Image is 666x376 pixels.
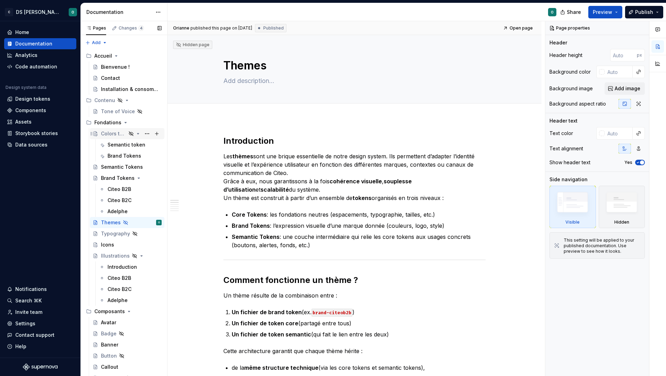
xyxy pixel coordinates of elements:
[101,86,158,93] div: Installation & consommation
[83,117,164,128] div: Fondations
[232,309,302,316] strong: Un fichier de brand token
[101,130,126,137] div: Colors test
[83,50,164,61] div: Accueil
[90,217,164,228] a: ThemesO
[108,152,141,159] div: Brand Tokens
[90,328,164,339] a: Badge
[108,186,131,193] div: Citeo B2B
[4,128,76,139] a: Storybook stories
[90,161,164,173] a: Semantic Tokens
[108,275,131,282] div: Citeo B2B
[92,40,101,45] span: Add
[138,25,144,31] span: 4
[4,93,76,105] a: Design tokens
[605,66,633,78] input: Auto
[96,184,164,195] a: Citeo B2B
[549,130,573,137] div: Text color
[223,152,486,202] p: Les sont une brique essentielle de notre design system. Ils permettent d’adapter l’identité visue...
[223,347,486,355] p: Cette architecture garantit que chaque thème hérite :
[101,75,120,82] div: Contact
[330,178,382,185] strong: cohérence visuelle
[549,176,588,183] div: Side navigation
[101,364,118,370] div: Callout
[90,250,164,261] a: Illustrations
[15,297,42,304] div: Search ⌘K
[588,6,622,18] button: Preview
[96,195,164,206] a: Citeo B2C
[564,237,640,254] div: This setting will be applied to your published documentation. Use preview to see how it looks.
[101,252,130,259] div: Illustrations
[94,308,125,315] div: Composants
[637,52,642,58] p: px
[96,295,164,306] a: Adelphe
[173,25,189,31] span: Orianne
[16,9,60,16] div: DS [PERSON_NAME]
[625,6,663,18] button: Publish
[232,308,486,316] p: (ex. )
[4,61,76,72] a: Code automation
[101,64,130,70] div: Bienvenue !
[510,25,533,31] span: Open page
[223,135,486,147] h2: Introduction
[635,9,653,16] span: Publish
[90,350,164,361] a: Button
[90,173,164,184] a: Brand Tokens
[96,273,164,284] a: Citeo B2B
[501,23,536,33] a: Open page
[549,159,590,166] div: Show header text
[549,39,567,46] div: Header
[96,139,164,150] a: Semantic token
[261,186,289,193] strong: scalabilité
[158,219,160,226] div: O
[94,119,121,126] div: Fondations
[94,52,112,59] div: Accueil
[223,291,486,300] p: Un thème résulte de la combinaison entre :
[15,29,29,36] div: Home
[605,82,645,95] button: Add image
[101,319,116,326] div: Avatar
[614,219,629,225] div: Hidden
[624,160,632,165] label: Yes
[549,85,593,92] div: Background image
[83,95,164,106] div: Contenu
[263,25,284,31] span: Published
[232,153,253,160] strong: thèmes
[4,284,76,295] button: Notifications
[232,330,486,339] p: (qui fait le lien entre les deux)
[15,332,54,339] div: Contact support
[15,63,57,70] div: Code automation
[90,317,164,328] a: Avatar
[549,68,591,75] div: Background color
[4,307,76,318] a: Invite team
[101,219,121,226] div: Themes
[108,197,131,204] div: Citeo B2C
[549,52,582,59] div: Header height
[232,319,486,327] p: (partagé entre tous)
[90,106,164,117] a: Tone of Voice
[593,9,612,16] span: Preview
[549,145,583,152] div: Text alignment
[15,309,42,316] div: Invite team
[15,130,58,137] div: Storybook stories
[90,228,164,239] a: Typography
[4,27,76,38] a: Home
[610,49,637,61] input: Auto
[96,150,164,161] a: Brand Tokens
[4,116,76,127] a: Assets
[5,8,13,16] div: C
[232,211,267,218] strong: Core Tokens
[6,85,46,90] div: Design system data
[4,329,76,341] button: Contact support
[101,175,135,182] div: Brand Tokens
[101,164,143,170] div: Semantic Tokens
[86,9,152,16] div: Documentation
[90,73,164,84] a: Contact
[232,233,280,240] strong: Semantic Tokens
[108,297,128,304] div: Adelphe
[108,286,131,293] div: Citeo B2C
[108,141,145,148] div: Semantic token
[15,95,50,102] div: Design tokens
[96,261,164,273] a: Introduction
[101,230,130,237] div: Typography
[15,286,47,293] div: Notifications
